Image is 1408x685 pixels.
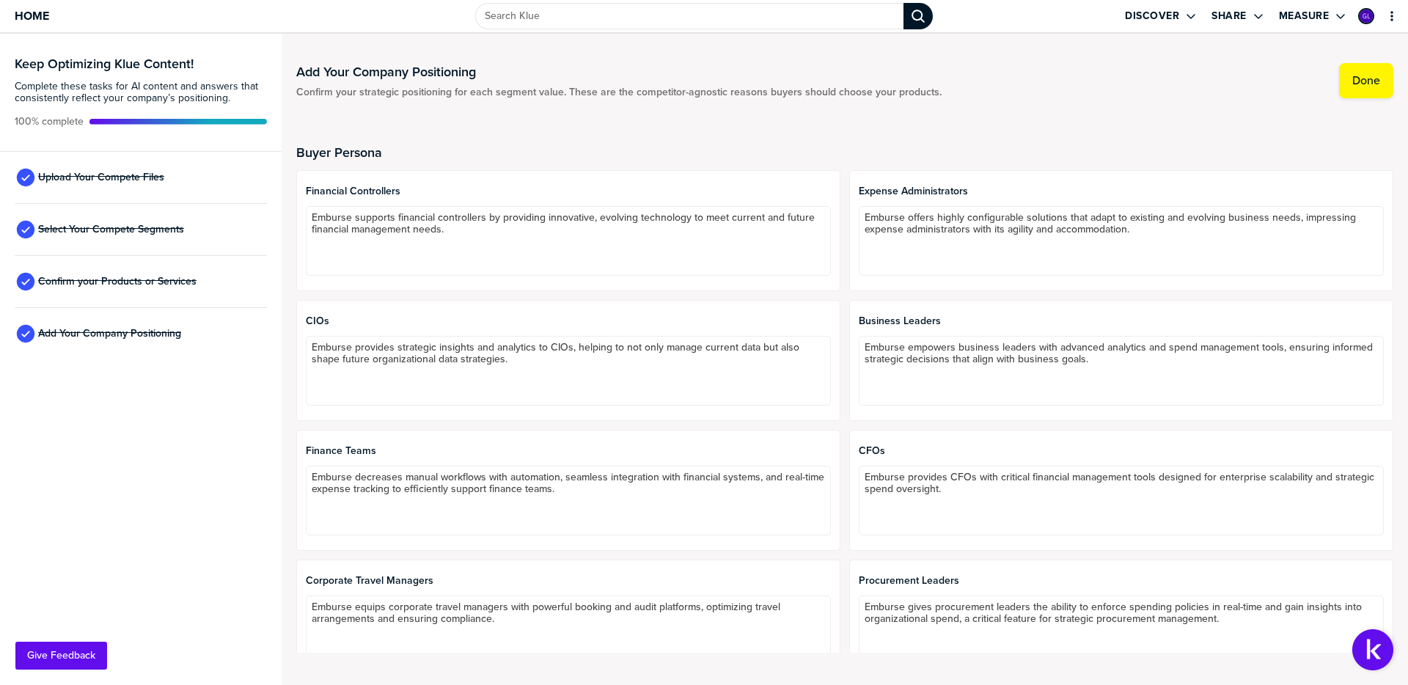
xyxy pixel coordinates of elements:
[15,81,267,104] span: Complete these tasks for AI content and answers that consistently reflect your company’s position...
[859,596,1384,665] textarea: Emburse gives procurement leaders the ability to enforce spending policies in real-time and gain ...
[306,575,831,587] span: Corporate Travel Managers
[306,186,831,197] span: Financial Controllers
[15,57,267,70] h3: Keep Optimizing Klue Content!
[1279,10,1330,23] label: Measure
[306,596,831,665] textarea: Emburse equips corporate travel managers with powerful booking and audit platforms, optimizing tr...
[1125,10,1179,23] label: Discover
[859,575,1384,587] span: Procurement Leaders
[475,3,903,29] input: Search Klue
[859,445,1384,457] span: CFOs
[1358,8,1374,24] div: Guy Larcom III
[38,172,164,183] span: Upload Your Compete Files
[1352,629,1393,670] button: Open Support Center
[859,336,1384,406] textarea: Emburse empowers business leaders with advanced analytics and spend management tools, ensuring in...
[306,445,831,457] span: Finance Teams
[15,116,84,128] span: Active
[859,315,1384,327] span: Business Leaders
[1211,10,1247,23] label: Share
[306,466,831,535] textarea: Emburse decreases manual workflows with automation, seamless integration with financial systems, ...
[859,206,1384,276] textarea: Emburse offers highly configurable solutions that adapt to existing and evolving business needs, ...
[1352,73,1380,88] label: Done
[903,3,933,29] div: Search Klue
[306,315,831,327] span: CIOs
[306,336,831,406] textarea: Emburse provides strategic insights and analytics to CIOs, helping to not only manage current dat...
[296,63,942,81] h1: Add Your Company Positioning
[859,466,1384,535] textarea: Emburse provides CFOs with critical financial management tools designed for enterprise scalabilit...
[1357,7,1376,26] a: Edit Profile
[296,87,942,98] span: Confirm your strategic positioning for each segment value. These are the competitor-agnostic reas...
[306,206,831,276] textarea: Emburse supports financial controllers by providing innovative, evolving technology to meet curre...
[296,145,1393,160] h2: Buyer Persona
[38,224,184,235] span: Select Your Compete Segments
[859,186,1384,197] span: Expense Administrators
[15,10,49,22] span: Home
[15,642,107,670] button: Give Feedback
[1360,10,1373,23] img: b33c87109bb767368347c9a732cd5a15-sml.png
[38,276,197,287] span: Confirm your Products or Services
[38,328,181,340] span: Add Your Company Positioning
